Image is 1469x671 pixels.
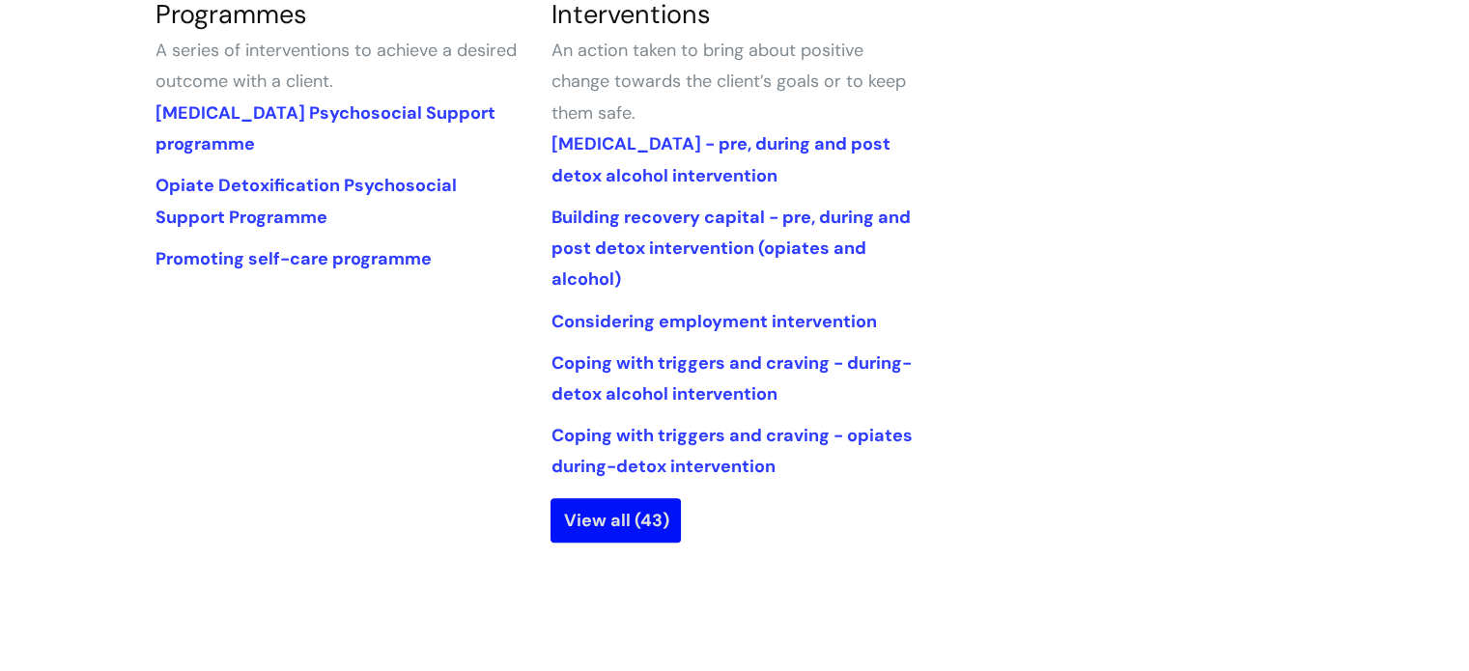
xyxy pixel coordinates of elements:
span: A series of interventions to achieve a desired outcome with a client. [155,39,517,93]
a: View all (43) [551,498,681,543]
a: [MEDICAL_DATA] - pre, during and post detox alcohol intervention [551,132,890,186]
a: Promoting self-care programme [155,247,432,270]
a: Coping with triggers and craving - during-detox alcohol intervention [551,351,911,405]
a: [MEDICAL_DATA] Psychosocial Support programme [155,101,495,155]
a: Building recovery capital - pre, during and post detox intervention (opiates and alcohol) [551,206,910,292]
a: Considering employment intervention [551,310,876,333]
a: Coping with triggers and craving - opiates during-detox intervention [551,424,912,478]
a: Opiate Detoxification Psychosocial Support Programme [155,174,457,228]
span: An action taken to bring about positive change towards the client’s goals or to keep them safe. [551,39,905,125]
